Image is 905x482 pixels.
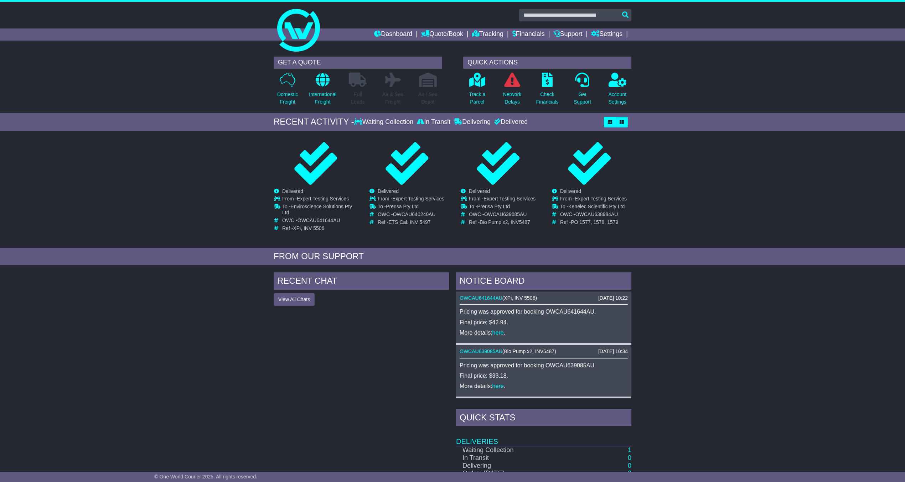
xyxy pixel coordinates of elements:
[274,293,315,306] button: View All Chats
[536,72,559,110] a: CheckFinancials
[460,295,502,301] a: OWCAU641644AU
[452,118,492,126] div: Delivering
[378,204,444,211] td: To -
[382,91,403,106] p: Air & Sea Freight
[628,470,631,477] a: 0
[393,211,436,217] span: OWCAU640240AU
[469,211,536,219] td: OWC -
[274,57,442,69] div: GET A QUOTE
[282,188,303,194] span: Delivered
[504,295,536,301] span: XPi, INV 5506
[460,372,628,379] p: Final price: $33.18.
[460,362,628,369] p: Pricing was approved for booking OWCAU639085AU.
[282,204,357,218] td: To -
[282,196,357,204] td: From -
[571,219,618,225] span: PO 1577, 1578, 1579
[460,319,628,326] p: Final price: $42.94.
[492,118,528,126] div: Delivered
[274,272,449,292] div: RECENT CHAT
[480,219,530,225] span: Bio Pump x2, INV5487
[282,204,352,215] span: Enviroscience Solutions Pty Ltd
[560,219,627,225] td: Ref -
[460,349,628,355] div: ( )
[472,28,503,41] a: Tracking
[154,474,257,480] span: © One World Courier 2025. All rights reserved.
[415,118,452,126] div: In Transit
[456,462,567,470] td: Delivering
[460,295,628,301] div: ( )
[274,251,631,262] div: FROM OUR SUPPORT
[456,428,631,446] td: Deliveries
[536,91,559,106] p: Check Financials
[460,349,502,354] a: OWCAU639085AU
[309,72,337,110] a: InternationalFreight
[298,218,340,223] span: OWCAU641644AU
[277,91,298,106] p: Domestic Freight
[378,211,444,219] td: OWC -
[378,188,399,194] span: Delivered
[463,57,631,69] div: QUICK ACTIONS
[297,196,349,201] span: Expert Testing Services
[418,91,438,106] p: Air / Sea Depot
[484,211,527,217] span: OWCAU639085AU
[282,218,357,225] td: OWC -
[609,91,627,106] p: Account Settings
[477,204,510,209] span: Prensa Pty Ltd
[293,225,324,231] span: XPi, INV 5506
[512,28,545,41] a: Financials
[421,28,463,41] a: Quote/Book
[378,219,444,225] td: Ref -
[349,91,367,106] p: Full Loads
[628,462,631,469] a: 0
[282,225,357,231] td: Ref -
[274,117,354,127] div: RECENT ACTIVITY -
[469,196,536,204] td: From -
[560,211,627,219] td: OWC -
[628,454,631,461] a: 0
[469,91,485,106] p: Track a Parcel
[456,470,567,477] td: Orders [DATE]
[388,219,430,225] span: ETS Cal. INV 5497
[460,308,628,315] p: Pricing was approved for booking OWCAU641644AU.
[460,383,628,389] p: More details: .
[492,383,504,389] a: here
[575,196,627,201] span: Expert Testing Services
[560,196,627,204] td: From -
[554,28,583,41] a: Support
[277,72,298,110] a: DomesticFreight
[483,196,536,201] span: Expert Testing Services
[504,349,555,354] span: Bio Pump x2, INV5487
[492,330,504,336] a: here
[460,329,628,336] p: More details: .
[469,188,490,194] span: Delivered
[469,72,486,110] a: Track aParcel
[568,204,625,209] span: Kenelec Scientific Pty Ltd
[469,204,536,211] td: To -
[309,91,336,106] p: International Freight
[456,454,567,462] td: In Transit
[598,295,628,301] div: [DATE] 10:22
[469,219,536,225] td: Ref -
[598,349,628,355] div: [DATE] 10:34
[608,72,627,110] a: AccountSettings
[560,204,627,211] td: To -
[392,196,444,201] span: Expert Testing Services
[456,272,631,292] div: NOTICE BOARD
[456,446,567,454] td: Waiting Collection
[456,409,631,428] div: Quick Stats
[573,72,591,110] a: GetSupport
[575,211,618,217] span: OWCAU638984AU
[378,196,444,204] td: From -
[560,188,581,194] span: Delivered
[374,28,412,41] a: Dashboard
[503,91,521,106] p: Network Delays
[503,72,522,110] a: NetworkDelays
[628,446,631,454] a: 1
[574,91,591,106] p: Get Support
[591,28,622,41] a: Settings
[354,118,415,126] div: Waiting Collection
[386,204,419,209] span: Prensa Pty Ltd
